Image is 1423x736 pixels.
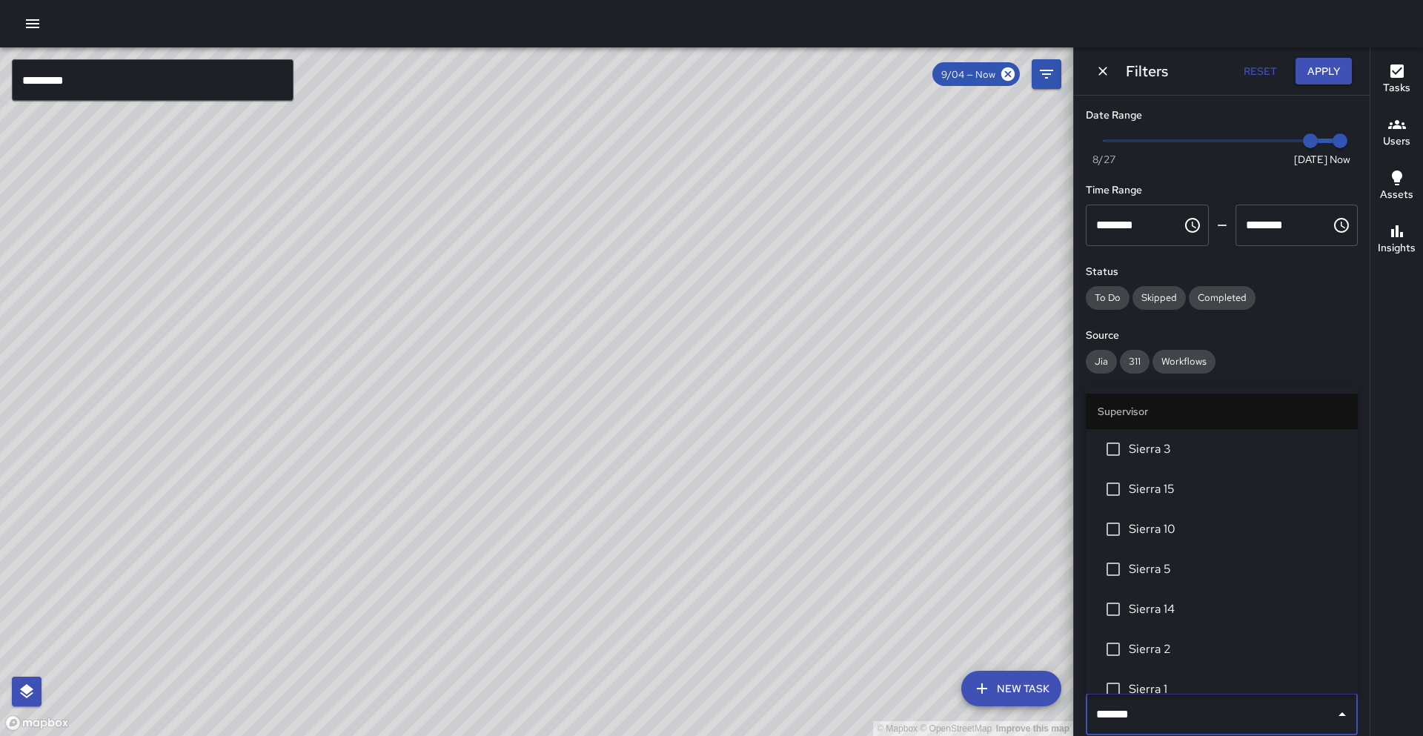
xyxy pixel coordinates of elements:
[1296,58,1352,85] button: Apply
[1086,350,1117,374] div: Jia
[1330,152,1350,167] span: Now
[1132,291,1186,304] span: Skipped
[1032,59,1061,89] button: Filters
[1086,394,1358,429] li: Supervisor
[1152,350,1215,374] div: Workflows
[1383,133,1410,150] h6: Users
[1370,53,1423,107] button: Tasks
[1086,107,1358,124] h6: Date Range
[1129,480,1346,498] span: Sierra 15
[1380,187,1413,203] h6: Assets
[1132,286,1186,310] div: Skipped
[1383,80,1410,96] h6: Tasks
[1370,213,1423,267] button: Insights
[1092,152,1115,167] span: 8/27
[1092,60,1114,82] button: Dismiss
[932,62,1020,86] div: 9/04 — Now
[1370,107,1423,160] button: Users
[1189,291,1256,304] span: Completed
[1129,640,1346,658] span: Sierra 2
[1294,152,1327,167] span: [DATE]
[1332,704,1353,725] button: Close
[1189,286,1256,310] div: Completed
[1126,59,1168,83] h6: Filters
[1129,520,1346,538] span: Sierra 10
[1120,355,1150,368] span: 311
[1120,350,1150,374] div: 311
[1129,440,1346,458] span: Sierra 3
[932,68,1004,81] span: 9/04 — Now
[961,671,1061,706] button: New Task
[1086,328,1358,344] h6: Source
[1086,291,1130,304] span: To Do
[1086,264,1358,280] h6: Status
[1370,160,1423,213] button: Assets
[1129,680,1346,698] span: Sierra 1
[1086,286,1130,310] div: To Do
[1236,58,1284,85] button: Reset
[1178,210,1207,240] button: Choose time, selected time is 12:00 AM
[1378,240,1416,256] h6: Insights
[1086,182,1358,199] h6: Time Range
[1086,355,1117,368] span: Jia
[1129,560,1346,578] span: Sierra 5
[1129,600,1346,618] span: Sierra 14
[1152,355,1215,368] span: Workflows
[1327,210,1356,240] button: Choose time, selected time is 11:59 PM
